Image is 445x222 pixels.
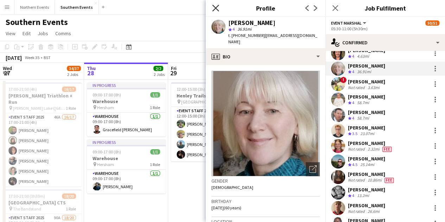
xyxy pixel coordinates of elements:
span: The Bandstand [13,206,41,211]
span: 17:30-21:00 (3h30m) [8,194,45,199]
div: [PERSON_NAME] [348,156,385,162]
span: 28 [86,69,96,77]
span: 4 [352,100,354,105]
span: 4.5 [352,162,357,167]
span: 16/17 [62,87,76,92]
span: Event Marshal [331,20,362,26]
span: 1 Role [66,106,76,111]
span: 4 [352,115,354,121]
div: 58.7mi [356,115,370,121]
div: 25.14mi [359,162,376,168]
span: Fee [384,178,394,183]
h3: Warehouse [87,98,166,104]
app-card-role: Event Staff 20254/412:00-15:00 (3h)[PERSON_NAME][PERSON_NAME][PERSON_NAME][PERSON_NAME] [171,107,250,161]
div: 36.91mi [356,69,373,75]
div: 4.63mi [356,53,370,59]
div: [PERSON_NAME] [348,94,385,100]
span: Week 35 [23,55,41,60]
span: 4 [352,193,354,198]
div: Crew has different fees then in role [383,177,395,183]
a: Jobs [35,29,51,38]
span: 1/1 [150,149,160,154]
div: 2 Jobs [67,72,81,77]
h1: Southern Events [6,17,68,27]
span: t. [PHONE_NUMBER] [228,33,265,38]
h3: Henley Trails set up [171,93,250,99]
span: 09:00-17:00 (8h) [93,149,121,154]
div: 23.07mi [359,131,376,137]
div: [PERSON_NAME] [348,171,395,177]
div: Crew has different fees then in role [381,146,393,152]
app-job-card: 17:00-21:00 (4h)16/17[PERSON_NAME] Triathlon + Run [PERSON_NAME] Lake ([GEOGRAPHIC_DATA])1 RoleEv... [3,82,82,186]
span: Fri [171,65,177,71]
span: Thu [87,65,96,71]
app-job-card: In progress09:00-17:00 (8h)1/1Warehouse Hersham1 RoleWarehouse1/109:00-17:00 (8h)[PERSON_NAME] [87,139,166,194]
app-job-card: 12:00-15:00 (3h)4/4Henley Trails set up [GEOGRAPHIC_DATA][PERSON_NAME]1 RoleEvent Staff 20254/412... [171,82,250,161]
div: In progress [87,139,166,145]
div: Not rated [348,85,366,90]
span: 4 [352,69,354,74]
span: 50/51 [425,20,439,26]
span: 1 Role [150,162,160,167]
div: In progress [87,82,166,88]
span: 4 [352,53,354,59]
span: Comms [55,30,71,37]
span: 1 Role [66,206,76,211]
app-card-role: Warehouse1/109:00-17:00 (8h)[PERSON_NAME] [87,170,166,194]
span: 1/1 [150,92,160,97]
span: 12:00-15:00 (3h) [177,87,205,92]
div: 13.2mi [356,193,370,199]
div: [PERSON_NAME] [348,109,385,115]
div: Bio [206,48,325,65]
span: [DEMOGRAPHIC_DATA] [211,185,253,190]
span: Fee [382,147,392,152]
div: [PERSON_NAME] [348,202,385,209]
h3: Warehouse [87,155,166,161]
div: [PERSON_NAME] [348,186,385,193]
span: 2/2 [153,66,163,71]
h3: Profile [206,4,325,13]
h3: [PERSON_NAME] Triathlon + Run [3,93,82,105]
img: Crew avatar or photo [211,71,320,176]
span: [PERSON_NAME] Lake ([GEOGRAPHIC_DATA]) [13,106,66,111]
div: 2.32mi [366,146,381,152]
span: 34/37 [67,66,81,71]
div: [PERSON_NAME] [348,78,385,85]
span: [GEOGRAPHIC_DATA][PERSON_NAME] [181,99,234,104]
h3: Job Fulfilment [325,4,445,13]
div: BST [44,55,51,60]
span: Hersham [97,105,114,110]
div: [PERSON_NAME] [348,140,393,146]
div: 05:30-11:00 (5h30m) [331,26,439,31]
div: 10.86mi [366,177,383,183]
span: Jobs [38,30,48,37]
span: View [6,30,15,37]
a: Comms [52,29,74,38]
app-job-card: In progress09:00-17:00 (8h)1/1Warehouse Hersham1 RoleWarehouse1/109:00-17:00 (8h)Gracefield [PERS... [87,82,166,137]
div: 2 Jobs [154,72,165,77]
span: Edit [23,30,31,37]
span: 18/20 [62,194,76,199]
span: ! [340,77,347,83]
button: Southern Events [55,0,99,14]
span: 09:00-17:00 (8h) [93,92,121,97]
span: 27 [2,69,12,77]
span: 29 [170,69,177,77]
button: Northern Events [14,0,55,14]
span: 4 [233,26,235,32]
span: | [EMAIL_ADDRESS][DOMAIN_NAME] [228,33,317,44]
div: 58.7mi [356,100,370,106]
span: 1 Role [150,105,160,110]
app-card-role: Warehouse1/109:00-17:00 (8h)Gracefield [PERSON_NAME] [87,113,166,137]
div: [PERSON_NAME] [228,20,275,26]
div: Not rated [348,146,366,152]
span: Wed [3,65,12,71]
a: View [3,29,18,38]
span: 3.5 [352,131,357,136]
h3: [GEOGRAPHIC_DATA] CTS [3,199,82,206]
span: Hersham [97,162,114,167]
